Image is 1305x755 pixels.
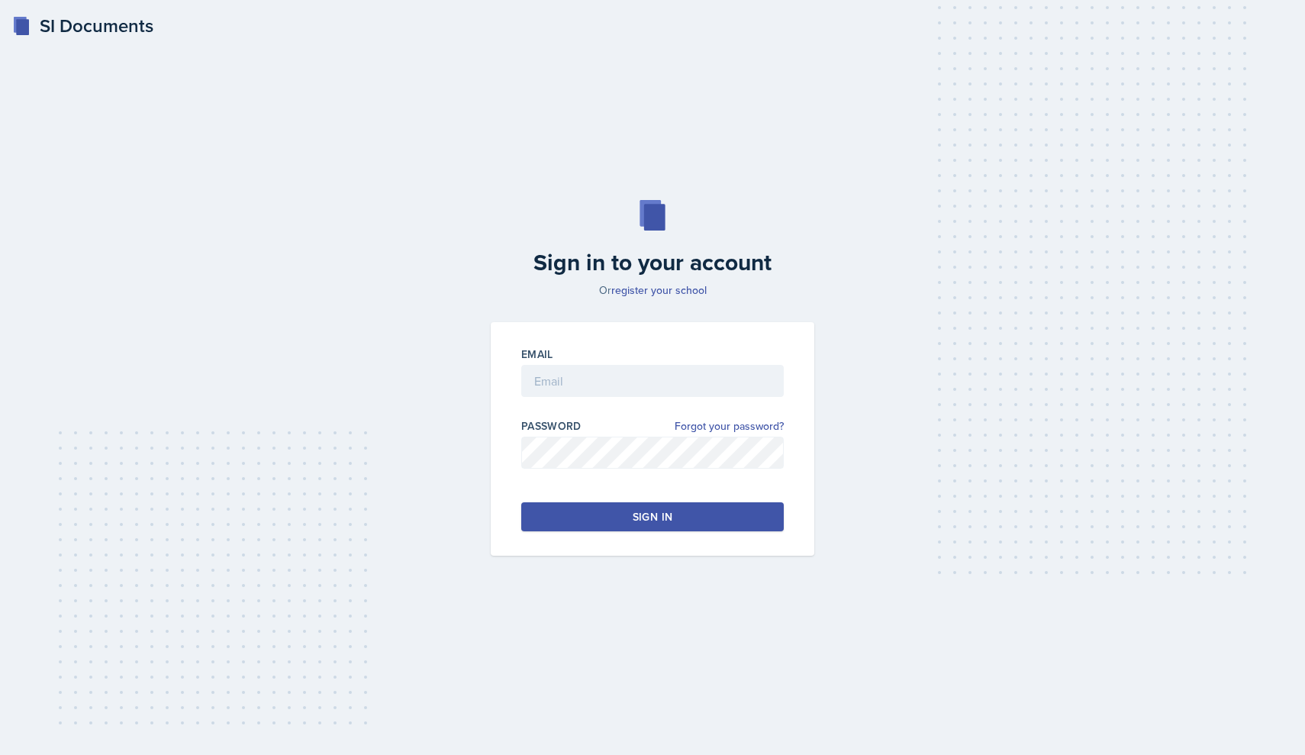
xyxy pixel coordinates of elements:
[521,365,784,397] input: Email
[482,249,823,276] h2: Sign in to your account
[611,282,707,298] a: register your school
[633,509,672,524] div: Sign in
[12,12,153,40] a: SI Documents
[521,502,784,531] button: Sign in
[482,282,823,298] p: Or
[675,418,784,434] a: Forgot your password?
[521,347,553,362] label: Email
[521,418,582,434] label: Password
